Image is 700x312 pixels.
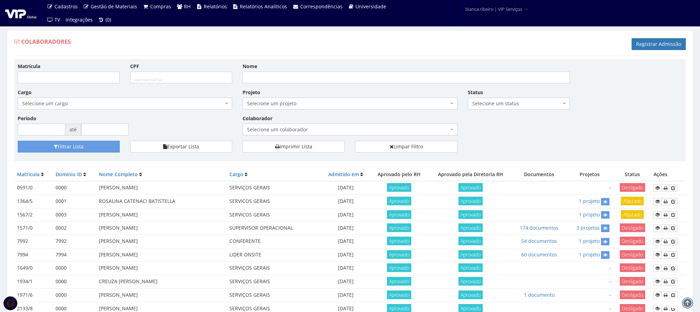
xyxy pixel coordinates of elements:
[355,3,386,10] span: Universidade
[243,89,260,96] label: Projeto
[322,235,370,248] td: [DATE]
[18,98,232,109] span: Selecione um cargo
[227,235,322,248] td: CONFERENTE
[54,16,60,23] span: TV
[14,208,53,221] td: 1567/2
[44,13,63,26] a: TV
[243,124,457,136] span: Selecione um colaborador
[322,275,370,288] td: [DATE]
[566,262,614,275] td: -
[130,72,232,83] input: ___.___.___-__
[566,288,614,302] td: -
[458,290,483,299] span: Aprovado
[458,263,483,272] span: Aprovado
[99,171,138,178] a: Nome Completo
[322,262,370,275] td: [DATE]
[5,8,36,18] img: logo
[66,16,93,23] span: Integrações
[458,210,483,219] span: Aprovado
[53,181,96,195] td: 0000
[18,63,40,70] label: Matrícula
[620,250,645,259] span: Desligado
[387,197,411,205] span: Aprovado
[227,248,322,261] td: LIDER ONSITE
[150,3,171,10] span: Compras
[227,288,322,302] td: SERVIÇOS GERAIS
[204,3,227,10] span: Relatórios
[620,277,645,286] span: Desligado
[96,275,227,288] td: CREUZA [PERSON_NAME]
[387,250,411,259] span: Aprovado
[53,262,96,275] td: 0000
[458,250,483,259] span: Aprovado
[566,168,614,181] th: Projetos
[14,221,53,235] td: 1571/0
[387,277,411,286] span: Aprovado
[227,208,322,221] td: SERVICOS GERAIS
[632,38,686,50] a: Registrar Admissão
[53,248,96,261] td: 7994
[22,100,224,107] span: Selecione um cargo
[184,3,191,10] span: RH
[18,141,120,153] button: Filtrar Lista
[322,288,370,302] td: [DATE]
[322,195,370,208] td: [DATE]
[387,263,411,272] span: Aprovado
[322,248,370,261] td: [DATE]
[53,208,96,221] td: 0003
[387,183,411,192] span: Aprovado
[620,263,645,272] span: Desligado
[243,98,457,109] span: Selecione um projeto
[54,3,78,10] span: Cadastros
[63,13,95,26] a: Integrações
[130,141,232,153] button: Exportar Lista
[465,6,522,13] span: bianca.ribeiro | VIP Serviços
[322,221,370,235] td: [DATE]
[18,89,32,96] label: Cargo
[95,13,114,26] a: (0)
[520,224,558,231] a: 174 documentos
[468,98,570,109] span: Selecione um status
[240,3,287,10] span: Relatórios Analíticos
[524,292,555,298] a: 1 documento
[387,223,411,232] span: Aprovado
[96,262,227,275] td: [PERSON_NAME]
[428,168,513,181] th: Aprovado pela Diretoria RH
[468,89,483,96] label: Status
[21,38,71,46] span: Colaboradores
[458,223,483,232] span: Aprovado
[227,181,322,195] td: SERVIÇOS GERAIS
[53,275,96,288] td: 0000
[96,288,227,302] td: [PERSON_NAME]
[355,141,457,153] a: Limpar Filtro
[322,181,370,195] td: [DATE]
[96,235,227,248] td: [PERSON_NAME]
[300,3,343,10] span: Correspondências
[227,262,322,275] td: SERVIÇOS GERAIS
[53,288,96,302] td: 0000
[96,195,227,208] td: ROSALINA CATENACI BATISTELLA
[579,251,600,258] a: 1 projeto
[472,100,561,107] span: Selecione um status
[513,168,566,181] th: Documentos
[227,275,322,288] td: SERVIÇOS GERAIS
[579,211,600,218] a: 1 projeto
[17,171,40,178] a: Matrícula
[106,16,111,23] span: (0)
[96,248,227,261] td: [PERSON_NAME]
[14,262,53,275] td: 1649/0
[521,251,557,258] a: 60 documentos
[243,141,345,153] a: Imprimir Lista
[620,237,645,245] span: Desligado
[651,168,686,181] th: Ações
[370,168,428,181] th: Aprovado pelo RH
[387,290,411,299] span: Aprovado
[53,235,96,248] td: 7992
[96,208,227,221] td: [PERSON_NAME]
[566,181,614,195] td: -
[65,124,81,136] span: até
[14,181,53,195] td: 0591/0
[458,277,483,286] span: Aprovado
[458,197,483,205] span: Aprovado
[243,115,272,122] label: Colaborador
